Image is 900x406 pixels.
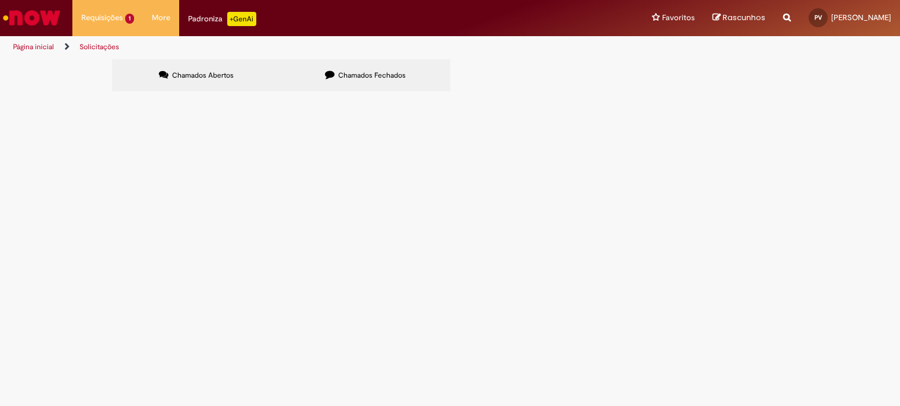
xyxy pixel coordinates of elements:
span: 1 [125,14,134,24]
span: Chamados Fechados [338,71,406,80]
a: Solicitações [79,42,119,52]
span: Requisições [81,12,123,24]
img: ServiceNow [1,6,62,30]
a: Rascunhos [713,12,765,24]
span: Rascunhos [723,12,765,23]
span: PV [815,14,822,21]
p: +GenAi [227,12,256,26]
span: More [152,12,170,24]
a: Página inicial [13,42,54,52]
span: [PERSON_NAME] [831,12,891,23]
div: Padroniza [188,12,256,26]
span: Chamados Abertos [172,71,234,80]
ul: Trilhas de página [9,36,591,58]
span: Favoritos [662,12,695,24]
